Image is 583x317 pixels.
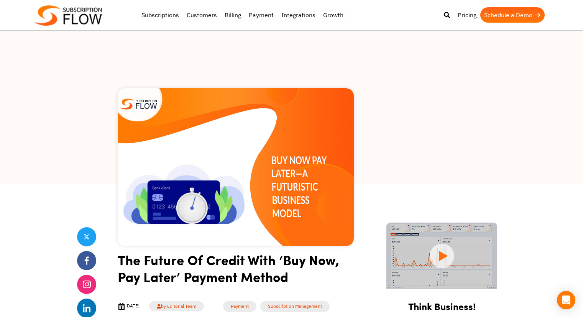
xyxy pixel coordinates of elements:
[223,301,256,312] a: Payment
[245,7,278,23] a: Payment
[260,301,330,312] a: Subscription Management
[454,7,480,23] a: Pricing
[118,302,140,310] div: [DATE]
[138,7,183,23] a: Subscriptions
[118,251,354,291] h1: The Future Of Credit With ‘Buy Now, Pay Later’ Payment Method
[118,88,354,246] img: Buy-Now-Pay-Later
[278,7,319,23] a: Integrations
[149,301,204,311] a: by Editorial Team
[319,7,347,23] a: Growth
[35,5,102,26] img: Subscriptionflow
[480,7,545,23] a: Schedule a Demo
[221,7,245,23] a: Billing
[386,223,497,289] img: intro video
[557,291,575,309] div: Open Intercom Messenger
[378,291,506,316] h2: Think Business!
[183,7,221,23] a: Customers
